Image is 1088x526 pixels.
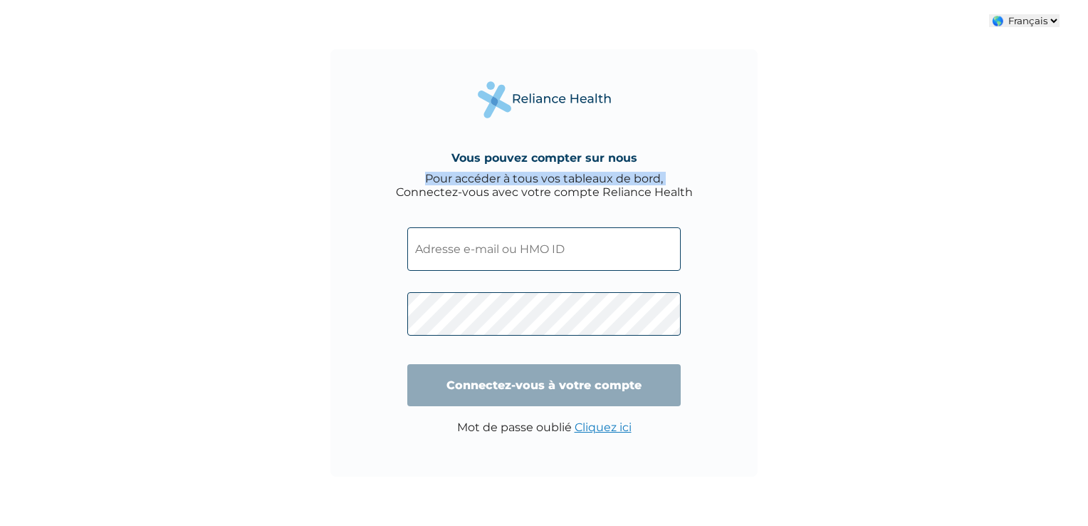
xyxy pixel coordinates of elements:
p: Mot de passe oublié [457,421,632,434]
input: Adresse e-mail ou HMO ID [407,227,681,271]
a: Cliquez ici [575,421,632,434]
input: Connectez-vous à votre compte [407,364,681,406]
h4: Vous pouvez compter sur nous [451,151,637,165]
div: Pour accéder à tous vos tableaux de bord, Connectez-vous avec votre compte Reliance Health [396,172,693,199]
img: Logo de Reliance Health [473,78,615,123]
